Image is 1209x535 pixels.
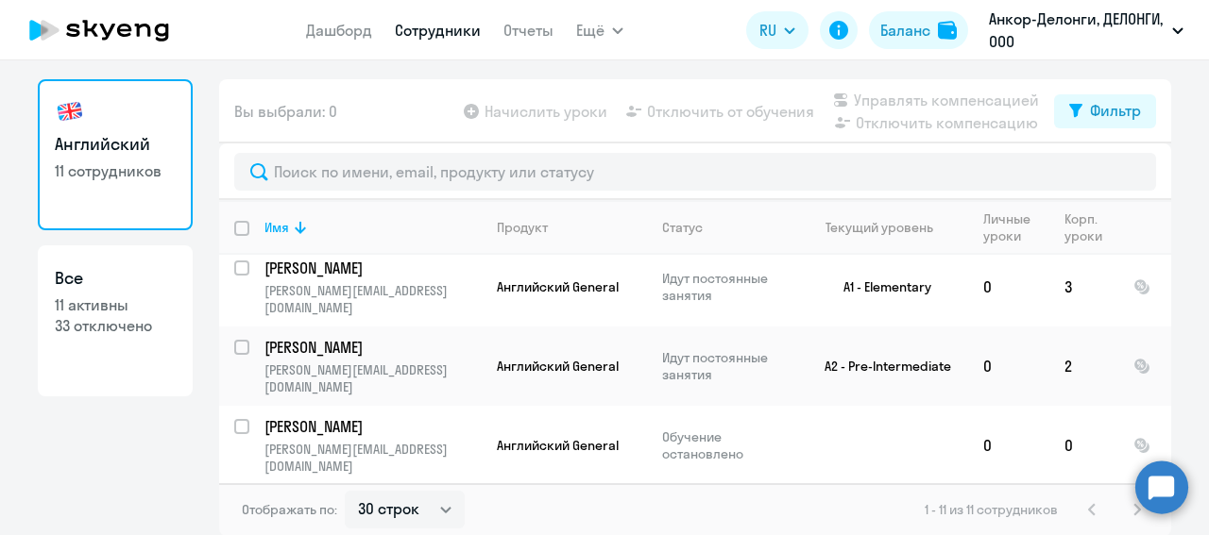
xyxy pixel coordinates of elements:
[264,219,289,236] div: Имя
[497,219,646,236] div: Продукт
[662,349,792,383] p: Идут постоянные занятия
[880,19,930,42] div: Баланс
[792,326,968,406] td: A2 - Pre-Intermediate
[497,278,619,295] span: Английский General
[264,416,478,437] p: [PERSON_NAME]
[234,153,1156,191] input: Поиск по имени, email, продукту или статусу
[925,501,1058,518] span: 1 - 11 из 11 сотрудников
[826,219,933,236] div: Текущий уровень
[968,247,1049,326] td: 0
[662,428,792,462] p: Обучение остановлено
[264,258,478,278] p: [PERSON_NAME]
[497,437,619,454] span: Английский General
[55,160,176,181] p: 11 сотрудников
[968,326,1049,406] td: 0
[242,501,337,518] span: Отображать по:
[938,21,957,40] img: balance
[264,441,481,475] p: [PERSON_NAME][EMAIL_ADDRESS][DOMAIN_NAME]
[264,219,481,236] div: Имя
[576,19,604,42] span: Ещё
[968,406,1049,485] td: 0
[395,21,481,40] a: Сотрудники
[38,79,193,230] a: Английский11 сотрудников
[264,258,481,278] a: [PERSON_NAME]
[576,11,623,49] button: Ещё
[983,210,1036,244] div: Личные уроки
[1049,326,1118,406] td: 2
[1049,247,1118,326] td: 3
[746,11,809,49] button: RU
[55,315,176,336] p: 33 отключено
[1064,210,1105,244] div: Корп. уроки
[55,294,176,315] p: 11 активны
[503,21,553,40] a: Отчеты
[1054,94,1156,128] button: Фильтр
[869,11,968,49] button: Балансbalance
[979,8,1193,53] button: Анкор-Делонги, ДЕЛОНГИ, ООО
[662,219,792,236] div: Статус
[264,337,481,358] a: [PERSON_NAME]
[792,247,968,326] td: A1 - Elementary
[38,245,193,396] a: Все11 активны33 отключено
[497,219,548,236] div: Продукт
[264,416,481,437] a: [PERSON_NAME]
[306,21,372,40] a: Дашборд
[264,361,481,395] p: [PERSON_NAME][EMAIL_ADDRESS][DOMAIN_NAME]
[759,19,776,42] span: RU
[55,132,176,157] h3: Английский
[264,282,481,316] p: [PERSON_NAME][EMAIL_ADDRESS][DOMAIN_NAME]
[1049,406,1118,485] td: 0
[55,96,85,126] img: english
[1090,99,1141,122] div: Фильтр
[662,270,792,304] p: Идут постоянные занятия
[989,8,1165,53] p: Анкор-Делонги, ДЕЛОНГИ, ООО
[497,358,619,375] span: Английский General
[234,100,337,123] span: Вы выбрали: 0
[264,337,478,358] p: [PERSON_NAME]
[1064,210,1117,244] div: Корп. уроки
[983,210,1048,244] div: Личные уроки
[55,266,176,291] h3: Все
[808,219,967,236] div: Текущий уровень
[662,219,703,236] div: Статус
